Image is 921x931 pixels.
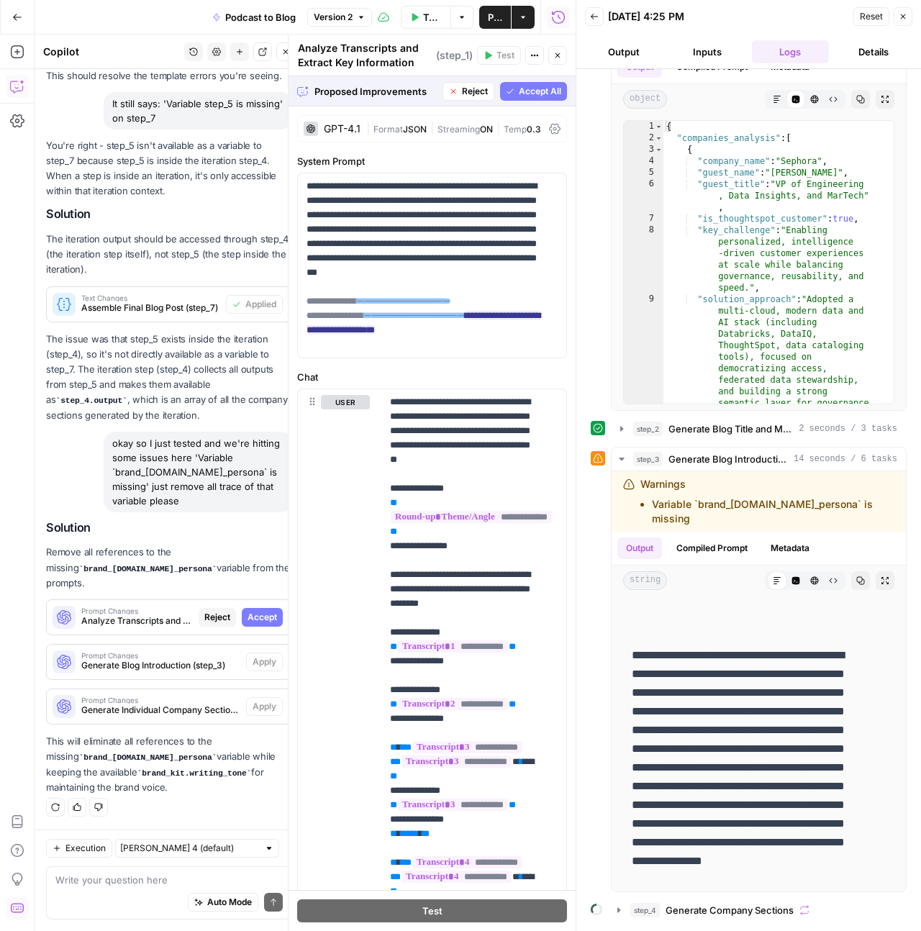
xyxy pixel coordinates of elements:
[324,124,360,134] div: GPT-4.1
[423,10,442,24] span: Test Workflow
[46,839,112,858] button: Execution
[204,611,230,624] span: Reject
[633,452,663,466] span: step_3
[617,537,662,559] button: Output
[623,90,667,109] span: object
[493,121,504,135] span: |
[246,653,283,671] button: Apply
[246,697,283,716] button: Apply
[81,652,240,659] span: Prompt Changes
[668,452,788,466] span: Generate Blog Introduction
[43,45,180,59] div: Copilot
[794,453,897,465] span: 14 seconds / 6 tasks
[46,521,292,535] h2: Solution
[835,40,912,63] button: Details
[314,11,353,24] span: Version 2
[401,6,450,29] button: Test Workflow
[253,655,276,668] span: Apply
[79,753,217,762] code: brand_[DOMAIN_NAME]_persona
[612,417,906,440] button: 2 seconds / 3 tasks
[624,132,663,144] div: 2
[668,40,746,63] button: Inputs
[248,611,277,624] span: Accept
[436,48,473,63] span: ( step_1 )
[612,448,906,471] button: 14 seconds / 6 tasks
[668,422,793,436] span: Generate Blog Title and Meta Description
[81,607,193,614] span: Prompt Changes
[462,85,488,98] span: Reject
[655,132,663,144] span: Toggle code folding, rows 2 through 322
[81,659,240,672] span: Generate Blog Introduction (step_3)
[297,154,567,168] label: System Prompt
[46,138,292,199] p: You're right - step_5 isn't available as a variable to step_7 because step_5 is inside the iterat...
[81,696,240,704] span: Prompt Changes
[612,471,906,891] div: 14 seconds / 6 tasks
[307,8,372,27] button: Version 2
[81,301,220,314] span: Assemble Final Blog Post (step_7)
[46,332,292,423] p: The issue was that step_5 exists inside the iteration (step_4), so it's not directly available as...
[225,10,296,24] span: Podcast to Blog
[298,41,432,70] textarea: Analyze Transcripts and Extract Key Information
[624,121,663,132] div: 1
[624,167,663,178] div: 5
[321,395,370,409] button: user
[403,124,427,135] span: JSON
[480,124,493,135] span: ON
[496,49,514,62] span: Test
[437,124,480,135] span: Streaming
[314,84,437,99] span: Proposed Improvements
[624,224,663,294] div: 8
[120,841,258,855] input: Claude Sonnet 4 (default)
[853,7,889,26] button: Reset
[46,68,292,83] p: This should resolve the template errors you're seeing.
[253,700,276,713] span: Apply
[655,144,663,155] span: Toggle code folding, rows 3 through 29
[56,396,127,405] code: step_4.output
[623,571,667,590] span: string
[477,46,521,65] button: Test
[297,370,567,384] label: Chat
[624,144,663,155] div: 3
[762,537,818,559] button: Metadata
[104,432,292,512] div: okay so I just tested and we're hitting some issues here 'Variable `brand_[DOMAIN_NAME]_persona` ...
[624,213,663,224] div: 7
[79,565,217,573] code: brand_[DOMAIN_NAME]_persona
[242,608,283,627] button: Accept
[443,82,494,101] button: Reject
[137,769,252,778] code: brand_kit.writing_tone
[655,121,663,132] span: Toggle code folding, rows 1 through 338
[860,10,883,23] span: Reset
[527,124,541,135] span: 0.3
[297,899,567,922] button: Test
[633,422,663,436] span: step_2
[624,155,663,167] div: 4
[585,40,663,63] button: Output
[81,704,240,717] span: Generate Individual Company Section (step_5)
[104,92,292,130] div: It still says: 'Variable step_5 is missing' on step_7
[46,545,292,591] p: Remove all references to the missing variable from the prompts.
[488,10,502,24] span: Publish
[373,124,403,135] span: Format
[226,295,283,314] button: Applied
[630,903,660,917] span: step_4
[624,178,663,213] div: 6
[46,207,292,221] h2: Solution
[479,6,511,29] button: Publish
[46,734,292,795] p: This will eliminate all references to the missing variable while keeping the available for mainta...
[752,40,830,63] button: Logs
[204,6,304,29] button: Podcast to Blog
[65,842,106,855] span: Execution
[504,124,527,135] span: Temp
[188,893,258,912] button: Auto Mode
[799,422,897,435] span: 2 seconds / 3 tasks
[366,121,373,135] span: |
[652,497,894,526] li: Variable `brand_[DOMAIN_NAME]_persona` is missing
[207,896,252,909] span: Auto Mode
[427,121,437,135] span: |
[422,904,443,918] span: Test
[666,903,794,917] span: Generate Company Sections
[640,477,894,526] div: Warnings
[81,294,220,301] span: Text Changes
[245,298,276,311] span: Applied
[199,608,236,627] button: Reject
